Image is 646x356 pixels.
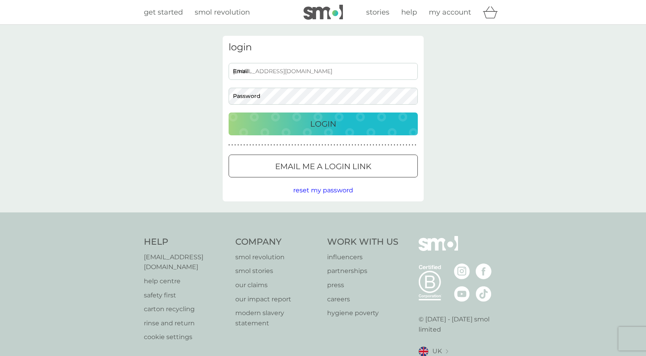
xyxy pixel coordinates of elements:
a: get started [144,7,183,18]
p: ● [249,143,251,147]
a: safety first [144,290,228,301]
p: ● [364,143,365,147]
p: ● [373,143,374,147]
p: ● [385,143,386,147]
p: ● [318,143,320,147]
p: ● [253,143,254,147]
p: ● [309,143,311,147]
p: ● [379,143,380,147]
a: rinse and return [144,318,228,328]
a: stories [366,7,389,18]
p: ● [415,143,416,147]
p: ● [292,143,293,147]
p: ● [343,143,344,147]
a: cookie settings [144,332,228,342]
p: ● [409,143,410,147]
p: ● [268,143,269,147]
p: © [DATE] - [DATE] smol limited [419,314,503,334]
p: ● [244,143,245,147]
p: ● [316,143,317,147]
p: ● [325,143,326,147]
p: ● [294,143,296,147]
p: ● [333,143,335,147]
img: visit the smol Tiktok page [476,286,491,302]
p: ● [285,143,287,147]
a: partnerships [327,266,398,276]
img: visit the smol Youtube page [454,286,470,302]
a: modern slavery statement [235,308,319,328]
a: help [401,7,417,18]
a: press [327,280,398,290]
a: smol revolution [195,7,250,18]
span: stories [366,8,389,17]
button: Email me a login link [229,155,418,177]
p: ● [301,143,302,147]
a: carton recycling [144,304,228,314]
a: help centre [144,276,228,286]
h4: Help [144,236,228,248]
p: ● [255,143,257,147]
a: our claims [235,280,319,290]
a: my account [429,7,471,18]
p: ● [370,143,371,147]
p: ● [331,143,332,147]
p: ● [283,143,284,147]
h4: Company [235,236,319,248]
a: smol stories [235,266,319,276]
p: ● [397,143,398,147]
p: ● [240,143,242,147]
p: ● [349,143,350,147]
span: get started [144,8,183,17]
p: our impact report [235,294,319,304]
p: ● [259,143,260,147]
p: ● [235,143,236,147]
p: ● [394,143,395,147]
img: visit the smol Facebook page [476,264,491,279]
h4: Work With Us [327,236,398,248]
p: ● [261,143,263,147]
img: smol [419,236,458,263]
a: hygiene poverty [327,308,398,318]
p: ● [376,143,377,147]
p: ● [328,143,329,147]
p: ● [361,143,362,147]
p: ● [352,143,353,147]
p: Login [310,118,336,130]
img: smol [303,5,343,20]
span: smol revolution [195,8,250,17]
p: ● [307,143,308,147]
a: [EMAIL_ADDRESS][DOMAIN_NAME] [144,252,228,272]
p: ● [400,143,401,147]
a: influencers [327,252,398,262]
span: my account [429,8,471,17]
p: Email me a login link [275,160,371,173]
p: ● [274,143,275,147]
img: select a new location [446,349,448,354]
p: ● [289,143,290,147]
button: Login [229,113,418,135]
p: ● [357,143,359,147]
p: ● [388,143,389,147]
a: smol revolution [235,252,319,262]
span: help [401,8,417,17]
p: ● [277,143,278,147]
p: ● [298,143,299,147]
p: ● [264,143,266,147]
p: ● [391,143,392,147]
img: visit the smol Instagram page [454,264,470,279]
p: ● [313,143,314,147]
p: ● [237,143,239,147]
p: ● [412,143,413,147]
p: ● [229,143,230,147]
